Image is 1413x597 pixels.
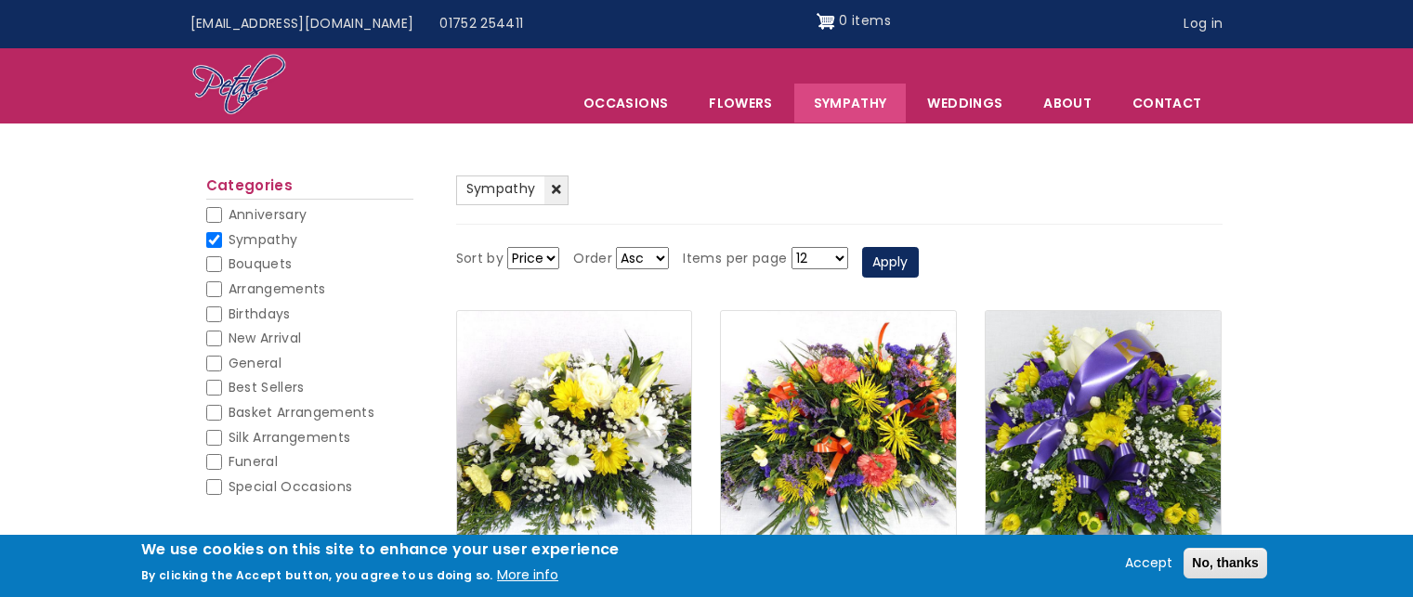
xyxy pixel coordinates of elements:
a: [EMAIL_ADDRESS][DOMAIN_NAME] [177,6,427,42]
span: Basket Arrangements [229,403,375,422]
span: Silk Arrangements [229,428,351,447]
a: Sympathy [456,175,569,205]
label: Sort by [456,248,504,270]
span: New Arrival [229,329,302,347]
label: Items per page [683,248,787,270]
a: Contact [1113,84,1221,123]
img: Posy (Male colours) [986,311,1221,585]
button: Accept [1118,552,1180,575]
span: 0 items [839,11,890,30]
span: Funeral [229,452,278,471]
a: Flowers [689,84,792,123]
span: Occasions [564,84,687,123]
img: Double ended Spray (Autumn) [721,311,956,585]
p: By clicking the Accept button, you agree to us doing so. [141,567,493,583]
span: Birthdays [229,305,291,323]
img: Shopping cart [817,6,835,36]
span: General [229,354,281,372]
a: Shopping cart 0 items [817,6,891,36]
span: Bouquets [229,254,293,273]
button: Apply [862,247,919,279]
h2: We use cookies on this site to enhance your user experience [141,539,620,560]
span: Arrangements [229,279,326,298]
img: Double ended Spray (yellow & whites) [457,311,692,585]
span: Sympathy [229,230,298,249]
h2: Categories [206,177,413,200]
a: Log in [1171,6,1236,42]
a: About [1024,84,1111,123]
button: No, thanks [1184,548,1267,579]
label: Order [573,248,612,270]
img: Home [191,53,287,118]
span: Weddings [908,84,1022,123]
span: Anniversary [229,205,307,224]
span: Best Sellers [229,378,305,396]
span: Sympathy [466,179,536,198]
a: Sympathy [794,84,907,123]
button: More info [497,565,558,587]
a: 01752 254411 [426,6,536,42]
span: Special Occasions [229,477,353,496]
